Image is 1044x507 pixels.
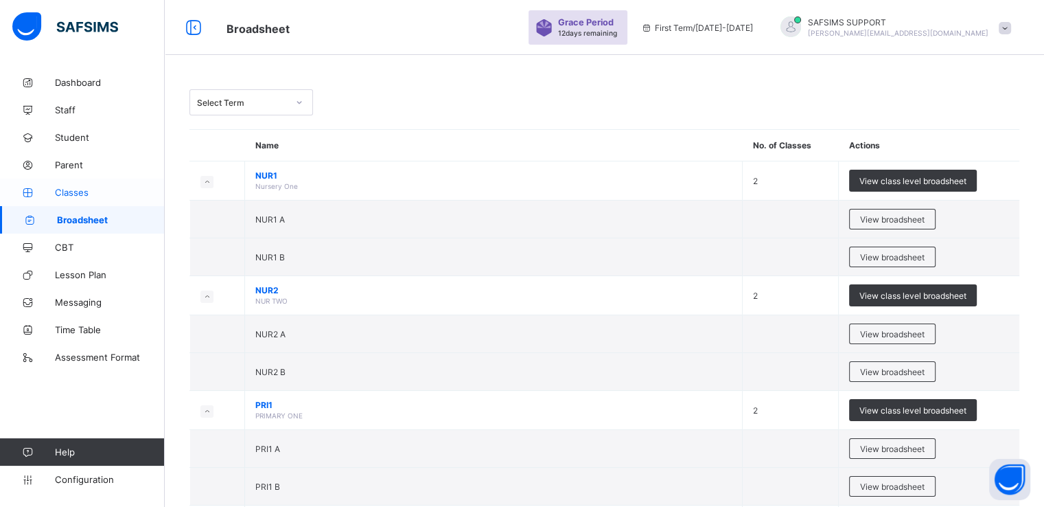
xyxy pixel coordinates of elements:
span: Time Table [55,324,165,335]
span: Parent [55,159,165,170]
span: View broadsheet [860,444,925,454]
span: Student [55,132,165,143]
span: View broadsheet [860,214,925,225]
span: View class level broadsheet [859,176,966,186]
img: sticker-purple.71386a28dfed39d6af7621340158ba97.svg [535,19,553,36]
a: View broadsheet [849,247,936,257]
th: No. of Classes [743,130,839,161]
span: Classes [55,187,165,198]
button: Open asap [989,459,1030,500]
th: Actions [839,130,1019,161]
span: Lesson Plan [55,269,165,280]
span: Assessment Format [55,352,165,363]
div: Select Term [197,98,288,108]
span: PRIMARY ONE [255,412,303,420]
span: View broadsheet [860,252,925,262]
span: Broadsheet [57,214,165,225]
span: PRI1 [255,400,732,410]
a: View broadsheet [849,324,936,334]
span: NUR2 A [255,329,286,339]
span: NUR2 [255,285,732,295]
a: View class level broadsheet [849,284,977,295]
span: Help [55,447,164,458]
span: Nursery One [255,182,298,190]
span: Dashboard [55,77,165,88]
span: View class level broadsheet [859,405,966,416]
span: NUR1 [255,170,732,181]
span: View broadsheet [860,329,925,339]
span: Staff [55,104,165,115]
th: Name [245,130,743,161]
a: View broadsheet [849,438,936,449]
span: Grace Period [558,17,614,27]
img: safsims [12,12,118,41]
span: 2 [753,291,758,301]
span: PRI1 B [255,482,280,492]
span: NUR2 B [255,367,286,377]
span: 2 [753,405,758,416]
span: session/term information [641,23,753,33]
span: NUR1 A [255,214,285,225]
span: View broadsheet [860,482,925,492]
span: 2 [753,176,758,186]
a: View broadsheet [849,209,936,219]
span: PRI1 A [255,444,280,454]
a: View class level broadsheet [849,399,977,409]
span: Messaging [55,297,165,308]
span: NUR TWO [255,297,288,305]
span: View class level broadsheet [859,291,966,301]
span: [PERSON_NAME][EMAIL_ADDRESS][DOMAIN_NAME] [808,29,988,37]
span: CBT [55,242,165,253]
span: NUR1 B [255,252,285,262]
span: View broadsheet [860,367,925,377]
a: View broadsheet [849,476,936,486]
span: Configuration [55,474,164,485]
span: 12 days remaining [558,29,617,37]
span: SAFSIMS SUPPORT [808,17,988,27]
a: View class level broadsheet [849,170,977,180]
span: Broadsheet [227,22,290,36]
a: View broadsheet [849,361,936,372]
div: SAFSIMSSUPPORT [767,16,1018,39]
